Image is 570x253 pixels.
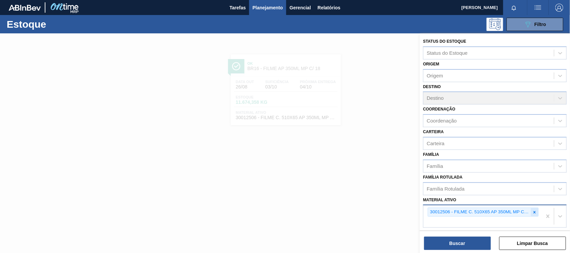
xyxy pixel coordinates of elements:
div: 30012506 - FILME C. 510X65 AP 350ML MP C18 429 [428,208,531,216]
button: Notificações [503,3,525,12]
span: Gerencial [290,4,311,12]
h1: Estoque [7,20,105,28]
label: Carteira [423,130,444,134]
span: Planejamento [252,4,283,12]
img: userActions [534,4,542,12]
button: Filtro [507,18,563,31]
label: Status do Estoque [423,39,466,44]
div: Família [427,163,443,169]
div: Pogramando: nenhum usuário selecionado [487,18,503,31]
label: Família [423,152,439,157]
span: Filtro [535,22,546,27]
img: Logout [555,4,563,12]
label: Destino [423,84,441,89]
div: Origem [427,73,443,78]
label: Material ativo [423,198,456,202]
label: Origem [423,62,439,66]
span: Relatórios [318,4,340,12]
div: Coordenação [427,118,457,124]
span: Tarefas [229,4,246,12]
label: Família Rotulada [423,175,462,180]
img: TNhmsLtSVTkK8tSr43FrP2fwEKptu5GPRR3wAAAABJRU5ErkJggg== [9,5,41,11]
div: Família Rotulada [427,186,464,192]
div: Carteira [427,141,444,146]
label: Coordenação [423,107,455,111]
div: Status do Estoque [427,50,468,56]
